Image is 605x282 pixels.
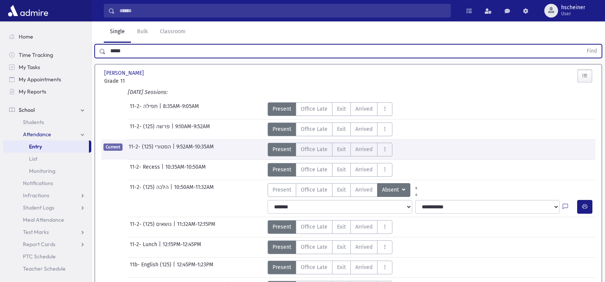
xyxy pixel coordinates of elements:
span: Arrived [355,145,373,153]
span: | [170,183,174,197]
div: AttTypes [268,122,392,136]
span: 9:10AM-9:52AM [175,122,210,136]
span: 8:35AM-9:05AM [163,102,199,116]
button: Find [582,45,602,58]
span: | [173,143,176,156]
span: hscheiner [561,5,585,11]
span: Test Marks [23,229,49,235]
a: My Reports [3,85,91,98]
span: Student Logs [23,204,54,211]
a: All Later [410,189,422,195]
span: My Tasks [19,64,40,71]
span: Office Late [301,125,328,133]
span: Current [103,143,123,151]
span: 11-2- הסטורי (125) [129,143,173,156]
span: Arrived [355,125,373,133]
span: My Reports [19,88,46,95]
span: Teacher Schedule [23,265,66,272]
div: AttTypes [268,143,392,156]
span: 12:15PM-12:45PM [163,240,201,254]
span: 10:35AM-10:50AM [165,163,206,177]
span: Present [273,223,291,231]
a: Infractions [3,189,91,201]
span: Monitoring [29,168,55,174]
span: | [173,220,177,234]
a: Teacher Schedule [3,263,91,275]
span: Office Late [301,243,328,251]
span: Exit [337,125,346,133]
a: Home [3,31,91,43]
span: 11-2- פרשה (125) [130,122,171,136]
a: Monitoring [3,165,91,177]
a: School [3,104,91,116]
span: Exit [337,186,346,194]
img: AdmirePro [6,3,50,18]
a: My Tasks [3,61,91,73]
span: Office Late [301,145,328,153]
span: 11-2- Recess [130,163,161,177]
span: Exit [337,243,346,251]
span: Present [273,243,291,251]
div: AttTypes [268,102,392,116]
a: Test Marks [3,226,91,238]
div: AttTypes [268,261,392,274]
a: Students [3,116,91,128]
span: Notifications [23,180,53,187]
span: 11-2- תפילה [130,102,159,116]
a: Report Cards [3,238,91,250]
span: Office Late [301,166,328,174]
a: Attendance [3,128,91,140]
span: Report Cards [23,241,55,248]
span: | [161,163,165,177]
a: PTC Schedule [3,250,91,263]
span: Present [273,166,291,174]
span: User [561,11,585,17]
span: Grade 11 [104,77,179,85]
a: Classroom [154,21,192,43]
span: | [159,102,163,116]
span: Attendance [23,131,51,138]
span: Office Late [301,186,328,194]
span: Arrived [355,166,373,174]
span: Office Late [301,105,328,113]
a: List [3,153,91,165]
span: Absent [382,186,400,194]
span: PTC Schedule [23,253,56,260]
span: List [29,155,37,162]
i: [DATE] Sessions: [127,89,167,95]
a: My Appointments [3,73,91,85]
span: | [171,122,175,136]
span: Home [19,33,33,40]
span: Exit [337,105,346,113]
span: Arrived [355,223,373,231]
span: Arrived [355,105,373,113]
span: Exit [337,145,346,153]
span: Infractions [23,192,49,199]
span: 11-2- הלכה (125) [130,183,170,197]
div: AttTypes [268,240,392,254]
span: 11b- English (125) [130,261,173,274]
a: Time Tracking [3,49,91,61]
div: AttTypes [268,220,392,234]
a: Student Logs [3,201,91,214]
span: My Appointments [19,76,61,83]
span: Office Late [301,263,328,271]
span: Entry [29,143,42,150]
span: Exit [337,223,346,231]
span: [PERSON_NAME] [104,69,145,77]
span: Arrived [355,263,373,271]
span: Arrived [355,243,373,251]
span: Meal Attendance [23,216,64,223]
div: AttTypes [268,163,392,177]
span: School [19,106,35,113]
a: Notifications [3,177,91,189]
span: 9:52AM-10:35AM [176,143,214,156]
span: Exit [337,166,346,174]
span: Present [273,186,291,194]
a: Bulk [131,21,154,43]
span: Students [23,119,44,126]
span: 10:50AM-11:32AM [174,183,214,197]
span: | [173,261,177,274]
span: 11-2- Lunch [130,240,159,254]
a: Entry [3,140,89,153]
